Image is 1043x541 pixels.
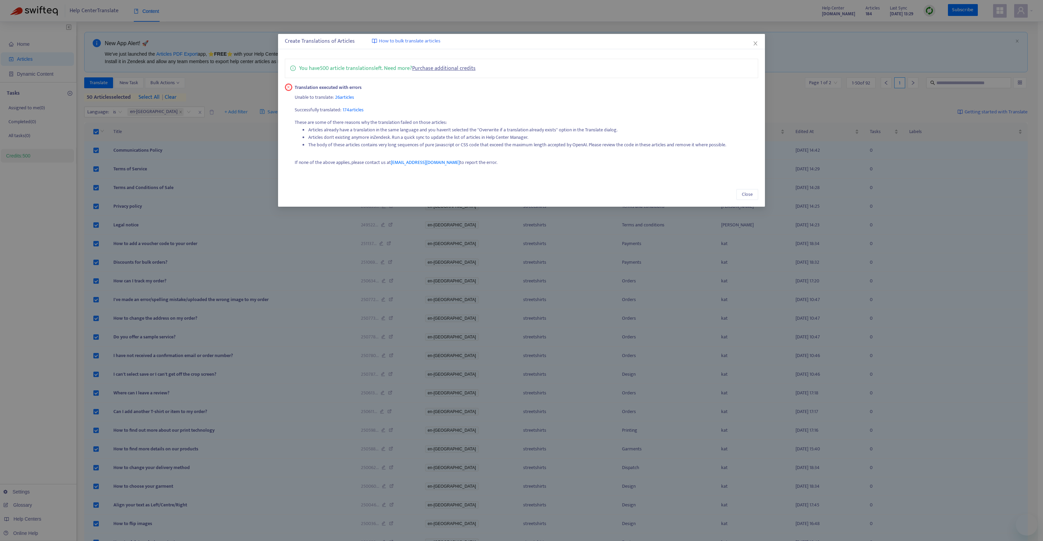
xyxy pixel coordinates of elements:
[372,37,440,45] a: How to bulk translate articles
[295,119,758,154] p: These are some of there reasons why the translation failed on those articles:
[742,191,753,198] span: Close
[295,94,758,101] p: Unable to translate:
[335,93,354,101] span: 26 articles
[308,126,758,134] li: Articles already have a translation in the same language and you haven't selected the "Overwrite ...
[379,37,440,45] span: How to bulk translate articles
[412,64,476,73] a: Purchase additional credits
[308,141,758,149] li: The body of these articles contains very long sequences of pure Javascript or CSS code that excee...
[372,38,377,44] img: image-link
[295,84,362,91] strong: Translation executed with errors
[308,134,758,141] li: Articles don't existing anymore in Zendesk . Run a quick sync to update the list of articles in H...
[299,64,476,73] p: You have 500 article translations left. Need more?
[736,189,758,200] button: Close
[285,37,758,45] div: Create Translations of Articles
[290,64,296,71] span: info-circle
[1016,514,1038,536] iframe: Bouton de lancement de la fenêtre de messagerie, conversation en cours
[391,158,460,166] span: [EMAIL_ADDRESS][DOMAIN_NAME]
[343,106,364,114] span: 174 articles
[287,86,290,89] span: close
[295,159,758,166] p: If none of the above applies, please contact us at to report the error.
[753,41,758,46] span: close
[752,40,759,47] button: Close
[295,106,758,114] p: Successfully translated:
